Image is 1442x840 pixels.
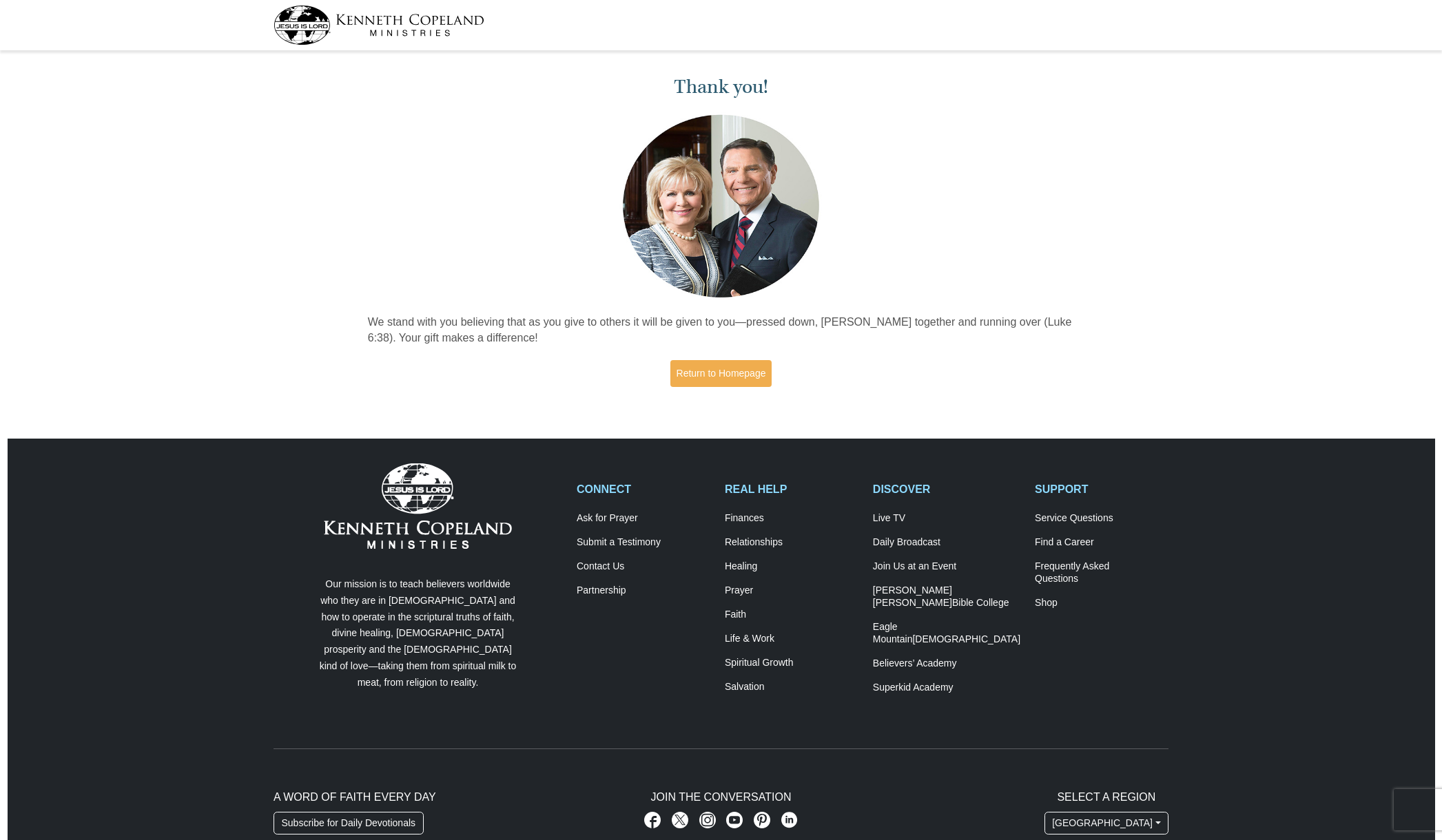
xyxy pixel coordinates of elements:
a: Superkid Academy [873,682,1020,694]
a: Eagle Mountain[DEMOGRAPHIC_DATA] [873,621,1020,646]
span: Bible College [952,597,1009,608]
a: Relationships [725,536,858,549]
img: kcm-header-logo.svg [274,6,484,45]
p: We stand with you believing that as you give to others it will be given to you—pressed down, [PER... [368,315,1075,346]
p: Our mission is to teach believers worldwide who they are in [DEMOGRAPHIC_DATA] and how to operate... [316,576,519,691]
button: [GEOGRAPHIC_DATA] [1044,812,1168,835]
h2: DISCOVER [873,483,1020,496]
h1: Thank you! [368,76,1075,98]
a: Subscribe for Daily Devotionals [274,812,424,835]
a: Prayer [725,585,858,597]
h2: SUPPORT [1035,483,1168,496]
a: Partnership [577,585,710,597]
a: Find a Career [1035,536,1168,549]
a: Daily Broadcast [873,536,1020,549]
span: [DEMOGRAPHIC_DATA] [912,633,1020,644]
a: Shop [1035,597,1168,609]
img: Kenneth Copeland Ministries [324,463,512,549]
a: Spiritual Growth [725,657,858,669]
a: [PERSON_NAME] [PERSON_NAME]Bible College [873,585,1020,609]
a: Healing [725,560,858,573]
a: Believers’ Academy [873,658,1020,670]
h2: CONNECT [577,483,710,496]
a: Faith [725,609,858,621]
img: Kenneth and Gloria [619,112,823,301]
a: Join Us at an Event [873,560,1020,573]
span: A Word of Faith Every Day [274,791,436,803]
h2: Join The Conversation [577,790,865,804]
a: Frequently AskedQuestions [1035,560,1168,585]
a: Submit a Testimony [577,536,710,549]
a: Finances [725,512,858,525]
a: Salvation [725,681,858,693]
a: Life & Work [725,633,858,645]
h2: REAL HELP [725,483,858,496]
a: Live TV [873,512,1020,525]
h2: Select A Region [1044,790,1168,804]
a: Ask for Prayer [577,512,710,525]
a: Contact Us [577,560,710,573]
a: Return to Homepage [670,360,772,387]
a: Service Questions [1035,512,1168,525]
